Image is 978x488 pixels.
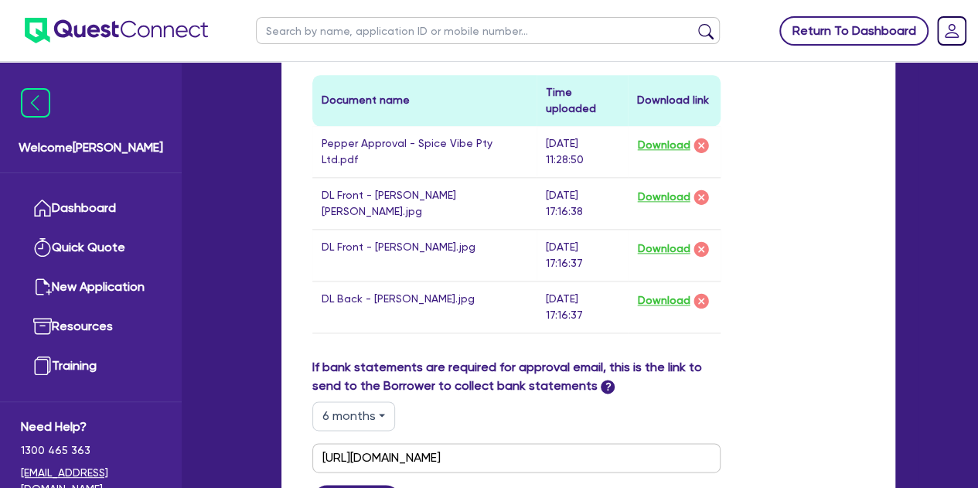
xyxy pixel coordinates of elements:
th: Download link [628,75,721,126]
a: Return To Dashboard [779,16,929,46]
td: DL Front - [PERSON_NAME] [PERSON_NAME].jpg [312,177,537,229]
img: resources [33,317,52,336]
label: If bank statements are required for approval email, this is the link to send to the Borrower to c... [312,358,721,395]
a: Quick Quote [21,228,161,268]
button: Download [637,135,691,155]
td: DL Front - [PERSON_NAME].jpg [312,229,537,281]
td: DL Back - [PERSON_NAME].jpg [312,281,537,333]
th: Document name [312,75,537,126]
input: Search by name, application ID or mobile number... [256,17,720,44]
button: Download [637,239,691,259]
span: ? [601,380,615,394]
th: Time uploaded [537,75,628,126]
img: delete-icon [692,188,710,206]
span: Welcome [PERSON_NAME] [19,138,163,157]
span: 1300 465 363 [21,442,161,459]
img: quest-connect-logo-blue [25,18,208,43]
a: Dashboard [21,189,161,228]
td: [DATE] 17:16:37 [537,281,628,333]
img: delete-icon [692,292,710,310]
img: training [33,357,52,375]
img: quick-quote [33,238,52,257]
img: new-application [33,278,52,296]
a: Resources [21,307,161,346]
img: delete-icon [692,240,710,258]
a: Training [21,346,161,386]
button: Download [637,187,691,207]
td: [DATE] 17:16:38 [537,177,628,229]
td: [DATE] 11:28:50 [537,126,628,178]
a: Dropdown toggle [932,11,972,51]
span: Need Help? [21,418,161,436]
td: Pepper Approval - Spice Vibe Pty Ltd.pdf [312,126,537,178]
img: icon-menu-close [21,88,50,118]
img: delete-icon [692,136,710,155]
button: Download [637,291,691,311]
td: [DATE] 17:16:37 [537,229,628,281]
button: Dropdown toggle [312,401,395,431]
a: New Application [21,268,161,307]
